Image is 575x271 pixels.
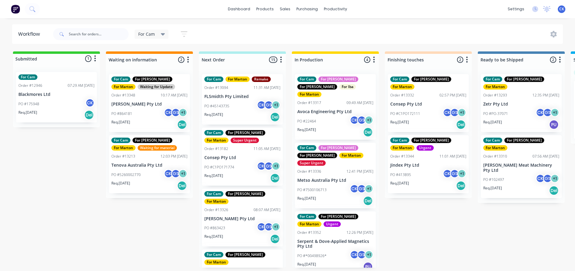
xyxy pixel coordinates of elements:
[204,103,229,109] p: PO #45143735
[109,74,190,132] div: For CamFor [PERSON_NAME]For MartonWaiting for UpdateOrder #1334810:17 AM [DATE][PERSON_NAME] Pty ...
[297,214,316,219] div: For Cam
[295,143,376,208] div: For CamFor [PERSON_NAME]For [PERSON_NAME]For MartonSuper UrgentOrder #1333612:41 PM [DATE]Metso A...
[204,199,228,204] div: For Marton
[543,108,552,117] div: GS
[536,108,545,117] div: CK
[297,253,327,259] p: PO #*00498926*
[204,173,223,178] p: Req. [DATE]
[18,101,39,107] p: PO #175948
[254,146,280,152] div: 11:05 AM [DATE]
[270,112,280,122] div: Del
[254,85,280,90] div: 11:31 AM [DATE]
[443,169,452,178] div: CK
[271,162,280,171] div: + 1
[225,5,253,14] a: dashboard
[264,162,273,171] div: GS
[390,163,466,168] p: Jindex Pty Ltd
[204,94,280,99] p: FLSmidth Pty Limited
[483,102,559,107] p: Zetr Pty Ltd
[202,189,283,247] div: For CamFor [PERSON_NAME]For MartonOrder #1332608:07 AM [DATE][PERSON_NAME] Pty LtdPO #863423CKGS+...
[111,102,187,107] p: [PERSON_NAME] Pty Ltd
[456,181,466,191] div: Del
[390,111,420,116] p: PO #C1PO172111
[481,74,562,132] div: For CamFor [PERSON_NAME]For MartonOrder #1329312:35 PM [DATE]Zetr Pty LtdPO #PO-37071CKGS+1Req.[D...
[257,222,266,231] div: CK
[318,214,358,219] div: For [PERSON_NAME]
[293,5,321,14] div: purchasing
[297,84,337,90] div: For [PERSON_NAME]
[277,5,293,14] div: sales
[164,108,173,117] div: CK
[324,221,341,227] div: Urgent
[297,160,326,166] div: Super Urgent
[543,174,552,183] div: GS
[111,138,130,143] div: For Cam
[483,119,502,125] p: Req. [DATE]
[483,77,502,82] div: For Cam
[357,184,366,193] div: GS
[225,77,250,82] div: For Marton
[297,169,321,174] div: Order #13336
[297,100,321,106] div: Order #13317
[483,145,507,151] div: For Marton
[297,127,316,132] p: Req. [DATE]
[457,108,466,117] div: + 1
[297,92,321,97] div: For Marton
[111,154,135,159] div: Order #13213
[363,196,373,206] div: Del
[536,174,545,183] div: CK
[18,31,43,38] div: Workflow
[177,181,187,191] div: Del
[357,116,366,125] div: GS
[109,135,190,193] div: For CamFor [PERSON_NAME]For MartonWaiting for materialOrder #1321312:03 PM [DATE]Tenova Australia...
[390,119,409,125] p: Req. [DATE]
[295,74,376,140] div: For CamFor [PERSON_NAME]For [PERSON_NAME]For IbaFor MartonOrder #1331709:49 AM [DATE]Avoca Engine...
[483,111,508,116] p: PO #PO-37071
[297,119,316,124] p: PO #22464
[483,93,507,98] div: Order #13293
[297,145,316,151] div: For Cam
[456,120,466,129] div: Del
[450,108,459,117] div: GS
[271,100,280,109] div: + 1
[297,230,321,235] div: Order #13352
[504,138,544,143] div: For [PERSON_NAME]
[164,169,173,178] div: CK
[177,120,187,129] div: Del
[111,119,130,125] p: Req. [DATE]
[85,98,94,107] div: CK
[204,130,223,135] div: For Cam
[133,138,172,143] div: For [PERSON_NAME]
[204,165,234,170] p: PO #C1PO171774
[357,250,366,259] div: GS
[111,172,141,178] p: PO #5260002770
[390,77,409,82] div: For Cam
[225,191,265,197] div: For [PERSON_NAME]
[390,138,409,143] div: For Cam
[417,145,434,151] div: Urgent
[204,252,223,257] div: For Cam
[138,145,177,151] div: Waiting for material
[111,145,136,151] div: For Marton
[138,84,175,90] div: Waiting for Update
[297,262,316,267] p: Req. [DATE]
[550,174,559,183] div: + 1
[18,92,94,97] p: Blackmores Ltd
[257,162,266,171] div: CK
[532,93,559,98] div: 12:35 PM [DATE]
[161,154,187,159] div: 12:03 PM [DATE]
[69,28,129,40] input: Search for orders...
[483,163,559,173] p: [PERSON_NAME] Meat Machinery Pty Ltd
[264,100,273,109] div: GS
[388,74,469,132] div: For CamFor [PERSON_NAME]For MartonOrder #1333202:57 PM [DATE]Consep Pty LtdPO #C1PO172111CKGS+1Re...
[202,128,283,186] div: For CamFor [PERSON_NAME]For MartonSuper UrgentOrder #1318211:05 AM [DATE]Consep Pty LtdPO #C1PO17...
[390,84,414,90] div: For Marton
[297,109,373,114] p: Avoca Engineering Pty Ltd
[505,5,527,14] div: settings
[439,154,466,159] div: 11:01 AM [DATE]
[202,74,283,125] div: For CamFor MartonRemakeOrder #1309411:31 AM [DATE]FLSmidth Pty LimitedPO #45143735CKGS+1Req.[DATE...
[439,93,466,98] div: 02:57 PM [DATE]
[204,225,225,231] p: PO #863423
[297,221,321,227] div: For Marton
[297,153,337,158] div: For [PERSON_NAME]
